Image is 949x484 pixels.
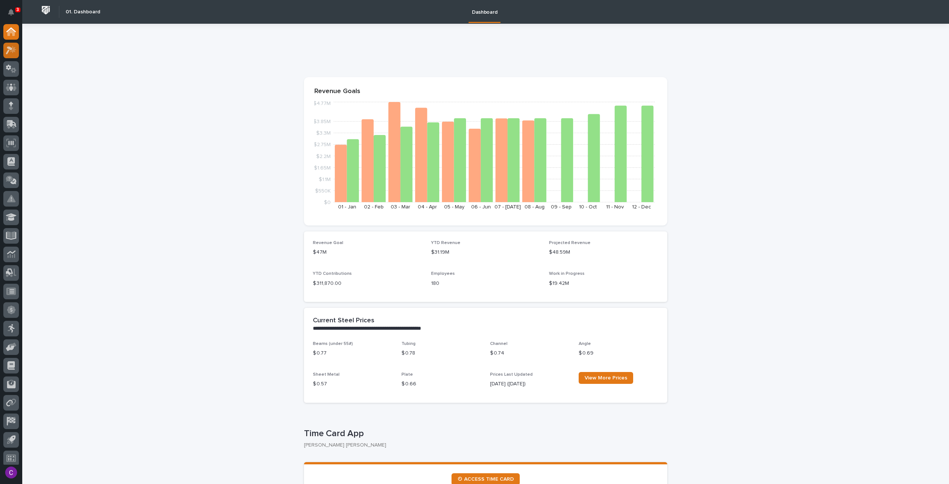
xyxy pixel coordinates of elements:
span: Tubing [401,342,416,346]
span: Channel [490,342,507,346]
span: Angle [579,342,591,346]
span: Revenue Goal [313,241,343,245]
a: View More Prices [579,372,633,384]
p: Revenue Goals [314,88,657,96]
text: 01 - Jan [338,204,356,210]
text: 06 - Jun [471,204,491,210]
tspan: $3.3M [316,131,331,136]
text: 08 - Aug [525,204,545,210]
button: users-avatar [3,465,19,480]
text: 03 - Mar [391,204,410,210]
span: YTD Revenue [431,241,460,245]
h2: Current Steel Prices [313,317,374,325]
span: Beams (under 55#) [313,342,353,346]
text: 11 - Nov [606,204,624,210]
p: [PERSON_NAME] [PERSON_NAME] [304,442,661,448]
h2: 01. Dashboard [66,9,100,15]
p: $48.59M [549,248,658,256]
tspan: $0 [324,200,331,205]
text: 05 - May [444,204,464,210]
p: $ 0.57 [313,380,393,388]
tspan: $1.65M [314,165,331,170]
p: $19.42M [549,280,658,287]
p: $ 0.78 [401,349,481,357]
tspan: $2.75M [314,142,331,147]
text: 04 - Apr [418,204,437,210]
span: Prices Last Updated [490,372,533,377]
tspan: $2.2M [316,154,331,159]
p: Time Card App [304,428,664,439]
span: View More Prices [585,375,627,381]
text: 09 - Sep [551,204,572,210]
text: 10 - Oct [579,204,597,210]
img: Workspace Logo [39,3,53,17]
p: $31.19M [431,248,540,256]
div: Notifications3 [9,9,19,21]
tspan: $3.85M [313,119,331,124]
text: 07 - [DATE] [495,204,521,210]
p: [DATE] ([DATE]) [490,380,570,388]
p: 3 [16,7,19,12]
tspan: $550K [315,188,331,193]
tspan: $1.1M [319,177,331,182]
p: $47M [313,248,422,256]
span: Plate [401,372,413,377]
p: $ 311,870.00 [313,280,422,287]
span: Work in Progress [549,271,585,276]
text: 02 - Feb [364,204,384,210]
span: Projected Revenue [549,241,591,245]
p: $ 0.74 [490,349,570,357]
span: Sheet Metal [313,372,340,377]
span: ⏲ ACCESS TIME CARD [457,477,514,482]
p: $ 0.69 [579,349,658,357]
tspan: $4.77M [313,101,331,106]
p: $ 0.66 [401,380,481,388]
text: 12 - Dec [632,204,651,210]
span: Employees [431,271,455,276]
button: Notifications [3,4,19,20]
p: $ 0.77 [313,349,393,357]
span: YTD Contributions [313,271,352,276]
p: 180 [431,280,540,287]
